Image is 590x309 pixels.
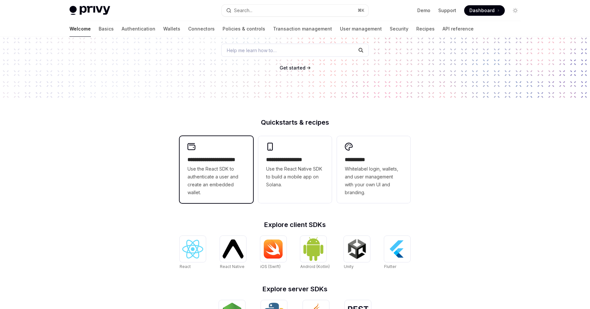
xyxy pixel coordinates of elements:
a: FlutterFlutter [384,236,410,270]
img: Unity [346,238,367,259]
span: Use the React SDK to authenticate a user and create an embedded wallet. [187,165,245,196]
span: Help me learn how to… [227,47,277,54]
a: ReactReact [180,236,206,270]
img: iOS (Swift) [263,239,284,259]
a: iOS (Swift)iOS (Swift) [260,236,286,270]
span: React Native [220,264,245,269]
button: Toggle dark mode [510,5,521,16]
a: Android (Kotlin)Android (Kotlin) [300,236,330,270]
a: UnityUnity [344,236,370,270]
a: Recipes [416,21,435,37]
span: React [180,264,191,269]
img: light logo [69,6,110,15]
h2: Explore server SDKs [180,286,410,292]
a: **** **** **** ***Use the React Native SDK to build a mobile app on Solana. [258,136,332,203]
a: **** *****Whitelabel login, wallets, and user management with your own UI and branding. [337,136,410,203]
img: Flutter [387,238,408,259]
span: Whitelabel login, wallets, and user management with your own UI and branding. [345,165,403,196]
a: Authentication [122,21,155,37]
a: API reference [442,21,474,37]
img: React [182,240,203,258]
a: Get started [280,65,305,71]
img: React Native [223,239,244,258]
a: Support [438,7,456,14]
button: Search...⌘K [222,5,368,16]
a: Dashboard [464,5,505,16]
a: User management [340,21,382,37]
a: Transaction management [273,21,332,37]
span: Unity [344,264,354,269]
span: Flutter [384,264,396,269]
span: Android (Kotlin) [300,264,330,269]
a: React NativeReact Native [220,236,246,270]
span: Dashboard [469,7,495,14]
span: iOS (Swift) [260,264,281,269]
a: Security [390,21,408,37]
span: Use the React Native SDK to build a mobile app on Solana. [266,165,324,189]
span: ⌘ K [358,8,364,13]
a: Basics [99,21,114,37]
h2: Explore client SDKs [180,221,410,228]
a: Welcome [69,21,91,37]
a: Policies & controls [223,21,265,37]
img: Android (Kotlin) [303,237,324,261]
h2: Quickstarts & recipes [180,119,410,126]
a: Connectors [188,21,215,37]
a: Demo [417,7,430,14]
div: Search... [234,7,252,14]
a: Wallets [163,21,180,37]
